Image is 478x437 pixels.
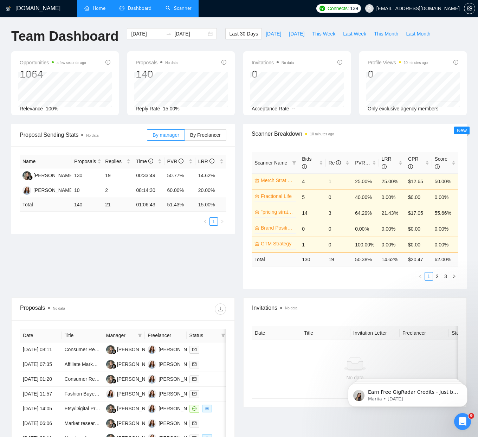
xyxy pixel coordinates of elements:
img: LK [106,419,115,428]
li: Next Page [218,217,226,226]
td: 62.00 % [432,252,459,266]
td: 0.00% [379,221,405,237]
td: $0.00 [405,189,432,205]
a: LK[PERSON_NAME] [106,405,157,411]
span: dashboard [119,6,124,11]
img: upwork-logo.png [319,6,325,11]
span: [DATE] [266,30,281,38]
td: 0 [326,189,352,205]
span: PVR [167,159,184,164]
span: info-circle [337,60,342,65]
iframe: Intercom notifications message [337,369,478,418]
span: info-circle [336,160,341,165]
a: LK[PERSON_NAME] [22,172,74,178]
a: JM[PERSON_NAME] [106,391,157,396]
img: LK [106,375,115,384]
span: filter [292,161,296,165]
div: [PERSON_NAME] [117,375,157,383]
img: logo [6,3,11,14]
div: [PERSON_NAME] [117,390,157,398]
span: Invitations [252,58,294,67]
span: user [367,6,372,11]
span: download [215,306,226,312]
span: Connects: [328,5,349,12]
th: Replies [102,155,133,168]
th: Freelancer [400,326,449,340]
span: crown [254,225,259,230]
a: homeHome [84,5,105,11]
span: Proposals [136,58,177,67]
th: Freelancer [145,329,186,342]
img: JM [22,186,31,195]
td: $17.05 [405,205,432,221]
th: Manager [103,329,145,342]
div: [PERSON_NAME] [117,405,157,412]
button: [DATE] [285,28,308,39]
td: 10 [71,183,102,198]
div: [PERSON_NAME] [33,172,74,179]
div: [PERSON_NAME] [33,186,74,194]
button: left [416,272,425,281]
td: Total [20,198,71,212]
button: This Month [370,28,402,39]
td: 0.00% [432,221,459,237]
td: Affiliate Marketing Expert Needed for (Niche) Clothing Brand [62,357,103,372]
span: Only exclusive agency members [368,106,439,111]
span: No data [285,306,297,310]
span: Score [435,156,448,169]
td: 100.00% [352,237,379,252]
td: 1 [299,237,325,252]
input: Start date [131,30,163,38]
td: $12.65 [405,173,432,189]
a: JM[PERSON_NAME] [148,391,199,396]
td: 50.77% [164,168,195,183]
li: Previous Page [416,272,425,281]
td: 00:33:49 [133,168,164,183]
div: [PERSON_NAME] [117,346,157,353]
td: 21.43% [379,205,405,221]
span: 15.00% [163,106,179,111]
span: Manager [106,332,135,339]
span: Re [329,160,341,166]
span: filter [136,330,143,341]
button: Last Week [339,28,370,39]
span: No data [86,134,98,137]
span: CPR [408,156,419,169]
td: 14 [299,205,325,221]
span: info-circle [209,159,214,163]
span: PVR [355,160,372,166]
span: 139 [350,5,358,12]
img: gigradar-bm.png [111,349,116,354]
span: Acceptance Rate [252,106,289,111]
div: [PERSON_NAME] [159,405,199,412]
span: mail [192,392,196,396]
a: LK[PERSON_NAME] [106,361,157,367]
img: gigradar-bm.png [111,423,116,428]
span: mail [192,347,196,352]
span: Opportunities [20,58,86,67]
span: Bids [302,156,311,169]
span: crown [254,210,259,214]
td: 14.62% [195,168,226,183]
img: JM [106,390,115,398]
span: Scanner Name [254,160,287,166]
span: filter [221,333,225,338]
span: Proposals [74,158,96,165]
li: 1 [425,272,433,281]
img: JM [148,345,156,354]
button: right [450,272,458,281]
span: Last Month [406,30,430,38]
a: 1 [210,218,218,225]
span: This Month [374,30,398,38]
td: Consumer Research [62,372,103,387]
a: Fashion Buyer – Resort Wear [64,391,129,397]
td: 64.29% [352,205,379,221]
td: 40.00% [352,189,379,205]
img: JM [148,375,156,384]
img: JM [148,390,156,398]
div: 140 [136,68,177,81]
td: 21 [102,198,133,212]
td: 19 [102,168,133,183]
span: Replies [105,158,125,165]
